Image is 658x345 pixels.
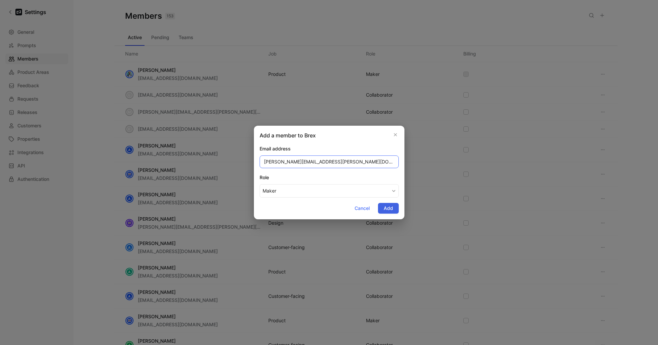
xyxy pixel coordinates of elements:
button: Cancel [349,203,375,214]
div: Email address [260,145,399,153]
h2: Add a member to Brex [260,131,316,139]
div: Role [260,174,399,182]
input: example@cycle.app [260,155,399,168]
button: Role [260,184,399,198]
span: Cancel [355,204,370,212]
span: Add [384,204,393,212]
button: Add [378,203,399,214]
